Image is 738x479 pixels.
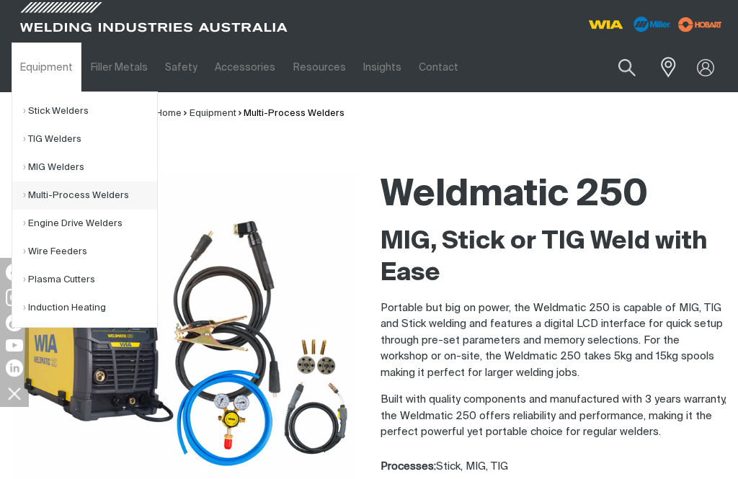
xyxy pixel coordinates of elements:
a: Equipment [12,42,81,92]
ul: Equipment Submenu [12,91,158,328]
img: TikTok [6,314,23,331]
nav: Main [12,42,548,92]
img: miller [674,14,726,35]
a: Multi-Process Welders [23,182,157,210]
nav: Breadcrumb [156,107,344,121]
a: Equipment [190,109,236,118]
button: Search products [603,50,652,84]
h1: Weldmatic 250 [381,172,726,219]
a: Stick Welders [23,97,157,125]
img: Instagram [6,289,23,306]
h2: MIG, Stick or TIG Weld with Ease [381,226,726,290]
a: Contact [410,42,467,92]
img: LinkedIn [6,359,23,377]
img: YouTube [6,339,23,352]
a: Engine Drive Welders [23,210,157,238]
a: Filler Metals [81,42,156,92]
a: Safety [156,42,206,92]
a: Wire Feeders [23,238,157,266]
p: Portable but big on power, the Weldmatic 250 is capable of MIG, TIG and Stick welding and feature... [381,300,726,382]
a: Accessories [206,42,284,92]
strong: Processes: [381,461,436,472]
a: Multi-Process Welders [244,109,344,118]
div: Built with quality components and manufactured with 3 years warranty, the Weldmatic 250 offers re... [381,226,726,441]
a: Induction Heating [23,294,157,322]
a: Home [156,109,182,118]
a: Insights [355,42,410,92]
div: Stick, MIG, TIG [381,459,726,475]
img: hide socials [2,381,27,406]
a: TIG Welders [23,125,157,153]
img: Facebook [6,264,23,281]
a: Plasma Cutters [23,266,157,294]
a: Resources [285,42,355,92]
a: MIG Welders [23,153,157,182]
input: Product name or item number... [584,50,652,84]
